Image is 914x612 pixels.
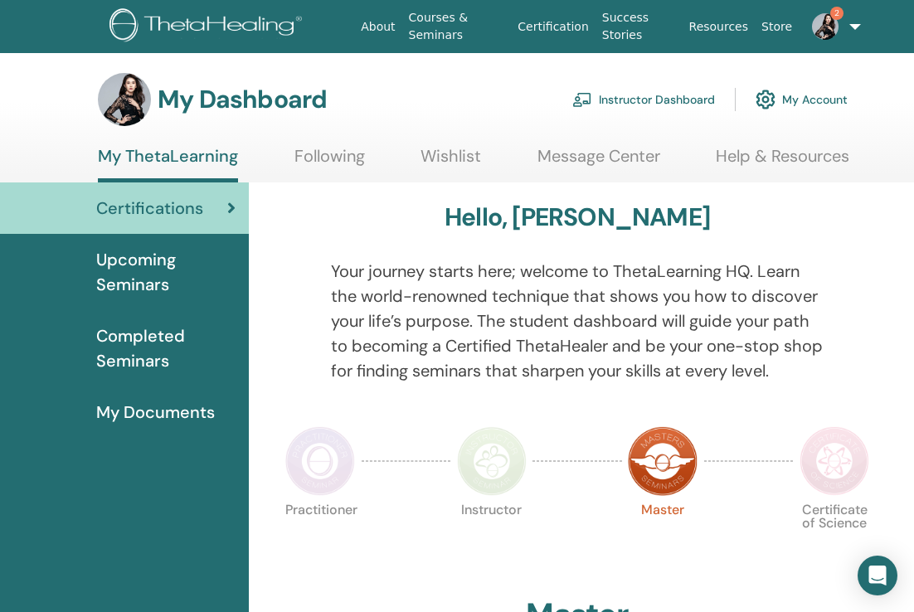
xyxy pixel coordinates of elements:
[756,81,848,118] a: My Account
[331,259,824,383] p: Your journey starts here; welcome to ThetaLearning HQ. Learn the world-renowned technique that sh...
[457,503,527,573] p: Instructor
[683,12,756,42] a: Resources
[96,400,215,425] span: My Documents
[572,81,715,118] a: Instructor Dashboard
[628,426,698,496] img: Master
[537,146,660,178] a: Message Center
[800,503,869,573] p: Certificate of Science
[716,146,849,178] a: Help & Resources
[96,196,203,221] span: Certifications
[812,13,839,40] img: default.jpg
[109,8,308,46] img: logo.png
[294,146,365,178] a: Following
[96,247,236,297] span: Upcoming Seminars
[96,323,236,373] span: Completed Seminars
[98,146,238,182] a: My ThetaLearning
[285,426,355,496] img: Practitioner
[756,85,775,114] img: cog.svg
[421,146,481,178] a: Wishlist
[285,503,355,573] p: Practitioner
[158,85,327,114] h3: My Dashboard
[628,503,698,573] p: Master
[98,73,151,126] img: default.jpg
[445,202,710,232] h3: Hello, [PERSON_NAME]
[354,12,401,42] a: About
[511,12,595,42] a: Certification
[830,7,844,20] span: 2
[596,2,683,51] a: Success Stories
[800,426,869,496] img: Certificate of Science
[457,426,527,496] img: Instructor
[755,12,799,42] a: Store
[572,92,592,107] img: chalkboard-teacher.svg
[402,2,512,51] a: Courses & Seminars
[858,556,897,595] div: Open Intercom Messenger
